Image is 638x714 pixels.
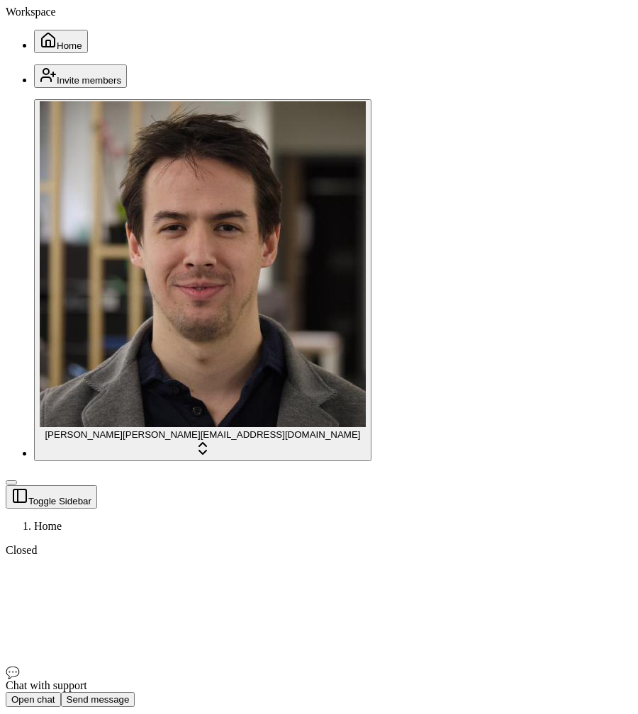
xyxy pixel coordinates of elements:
[34,64,127,88] button: Invite members
[6,485,97,509] button: Toggle Sidebar
[40,101,366,427] img: Jonathan Beurel
[57,40,82,51] span: Home
[45,429,123,440] span: [PERSON_NAME]
[34,30,88,53] button: Home
[34,99,371,461] button: Jonathan Beurel[PERSON_NAME][PERSON_NAME][EMAIL_ADDRESS][DOMAIN_NAME]
[6,666,632,679] div: 💬
[6,544,37,556] span: Closed
[34,520,62,532] span: Home
[34,39,88,51] a: Home
[123,429,361,440] span: [PERSON_NAME][EMAIL_ADDRESS][DOMAIN_NAME]
[34,74,127,86] a: Invite members
[57,75,121,86] span: Invite members
[6,679,632,692] div: Chat with support
[6,692,61,707] button: Open chat
[6,6,632,18] div: Workspace
[61,692,135,707] button: Send message
[28,496,91,506] span: Toggle Sidebar
[6,520,632,533] nav: breadcrumb
[6,480,17,484] button: Toggle Sidebar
